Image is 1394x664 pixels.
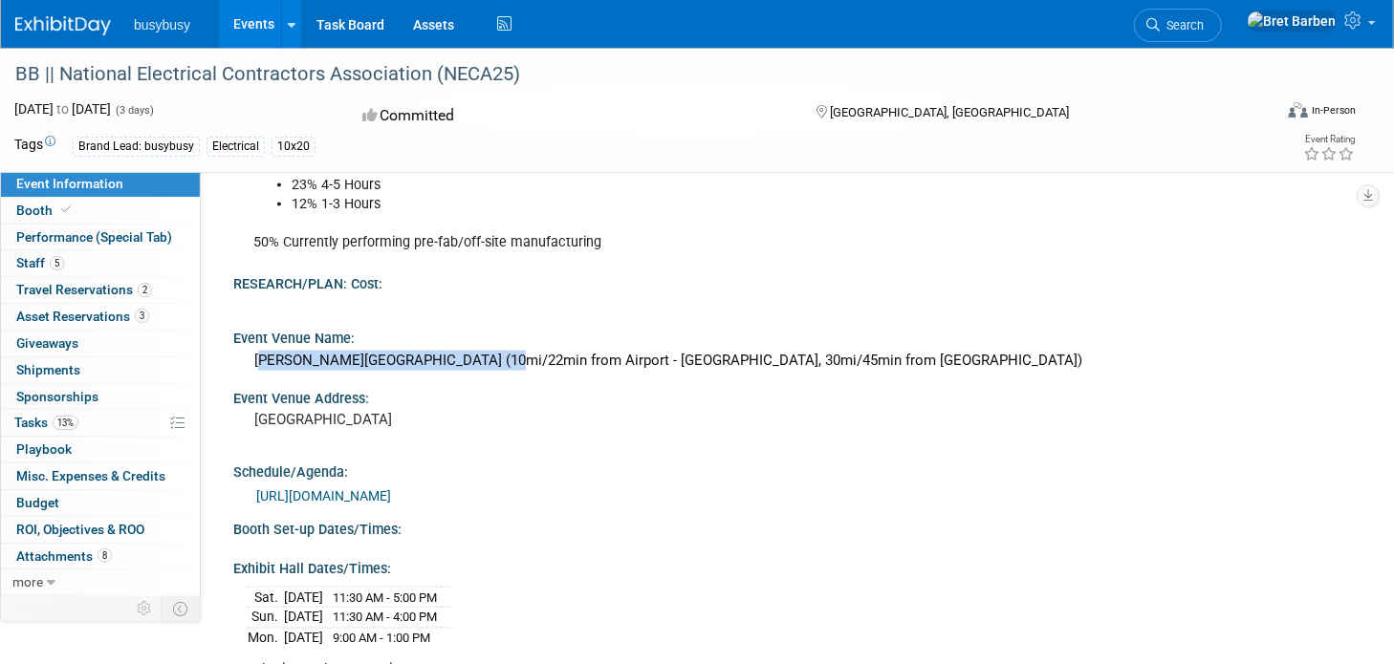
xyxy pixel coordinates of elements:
td: Mon. [248,628,284,648]
span: Tasks [14,415,78,430]
span: Misc. Expenses & Credits [16,468,165,483]
span: busybusy [134,17,190,32]
span: Performance (Special Tab) [16,229,172,245]
span: 3 [135,309,149,323]
div: Brand Lead: busybusy [73,137,200,157]
a: ROI, Objectives & ROO [1,517,200,543]
div: Committed [357,99,785,133]
a: Attachments8 [1,544,200,569]
span: 5 [50,256,64,270]
span: ROI, Objectives & ROO [16,522,144,537]
span: [DATE] [DATE] [14,101,111,117]
span: to [54,101,72,117]
span: 9:00 AM - 1:00 PM [333,632,430,646]
a: Asset Reservations3 [1,304,200,330]
td: Sun. [248,608,284,629]
td: [DATE] [284,628,323,648]
td: Tags [14,135,55,157]
span: (3 days) [114,104,154,117]
td: Sat. [248,587,284,608]
a: Budget [1,490,200,516]
img: ExhibitDay [15,16,111,35]
div: [PERSON_NAME][GEOGRAPHIC_DATA] (10mi/22min from Airport - [GEOGRAPHIC_DATA], 30mi/45min from [GEO... [248,346,1341,375]
span: [GEOGRAPHIC_DATA], [GEOGRAPHIC_DATA] [830,105,1069,119]
a: Playbook [1,437,200,462]
td: Toggle Event Tabs [162,596,201,621]
a: [URL][DOMAIN_NAME] [256,488,391,503]
span: 11:30 AM - 5:00 PM [333,590,437,605]
span: Search [1160,18,1204,32]
div: Electrical [207,137,265,157]
span: Playbook [16,441,72,457]
a: Booth [1,198,200,224]
a: Performance (Special Tab) [1,225,200,250]
div: 10x20 [272,137,316,157]
div: Event Format [1156,99,1356,128]
div: Schedule/Agenda: [233,458,1356,482]
a: Event Information [1,171,200,197]
a: Staff5 [1,250,200,276]
div: Event Venue Name: [233,324,1356,348]
a: Search [1134,9,1222,42]
div: Event Rating [1303,135,1355,144]
i: Booth reservation complete [61,204,71,215]
td: Personalize Event Tab Strip [128,596,162,621]
a: Giveaways [1,331,200,356]
span: Travel Reservations [16,282,152,297]
li: 23% 4-5 Hours [292,176,1126,195]
span: Staff [16,255,64,270]
span: more [12,574,43,589]
td: [DATE] [284,608,323,629]
li: 12% 1-3 Hours [292,195,1126,214]
span: Attachments [16,548,112,564]
span: Booth [16,203,75,218]
span: Sponsorships [16,389,98,404]
span: Giveaways [16,335,78,351]
div: RESEARCH/PLAN: Cost: [233,269,1356,293]
span: 2 [138,283,152,297]
span: Shipments [16,362,80,377]
span: 13% [53,416,78,430]
a: Tasks13% [1,410,200,436]
a: more [1,569,200,595]
span: 11:30 AM - 4:00 PM [333,610,437,625]
span: Asset Reservations [16,309,149,324]
span: 8 [98,548,112,563]
img: Bret Barben [1247,11,1337,32]
a: Sponsorships [1,384,200,410]
img: Format-Inperson.png [1289,102,1308,118]
div: Exhibit Hall Dates/Times: [233,554,1356,578]
div: In-Person [1311,103,1356,118]
a: Misc. Expenses & Credits [1,463,200,489]
div: Event Venue Address: [233,384,1356,408]
span: Event Information [16,176,123,191]
td: [DATE] [284,587,323,608]
div: BB || National Electrical Contractors Association (NECA25) [9,57,1242,92]
div: Booth Set-up Dates/Times: [233,515,1356,539]
a: Shipments [1,357,200,383]
a: Travel Reservations2 [1,277,200,303]
pre: [GEOGRAPHIC_DATA] [254,411,680,428]
span: Budget [16,495,59,510]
